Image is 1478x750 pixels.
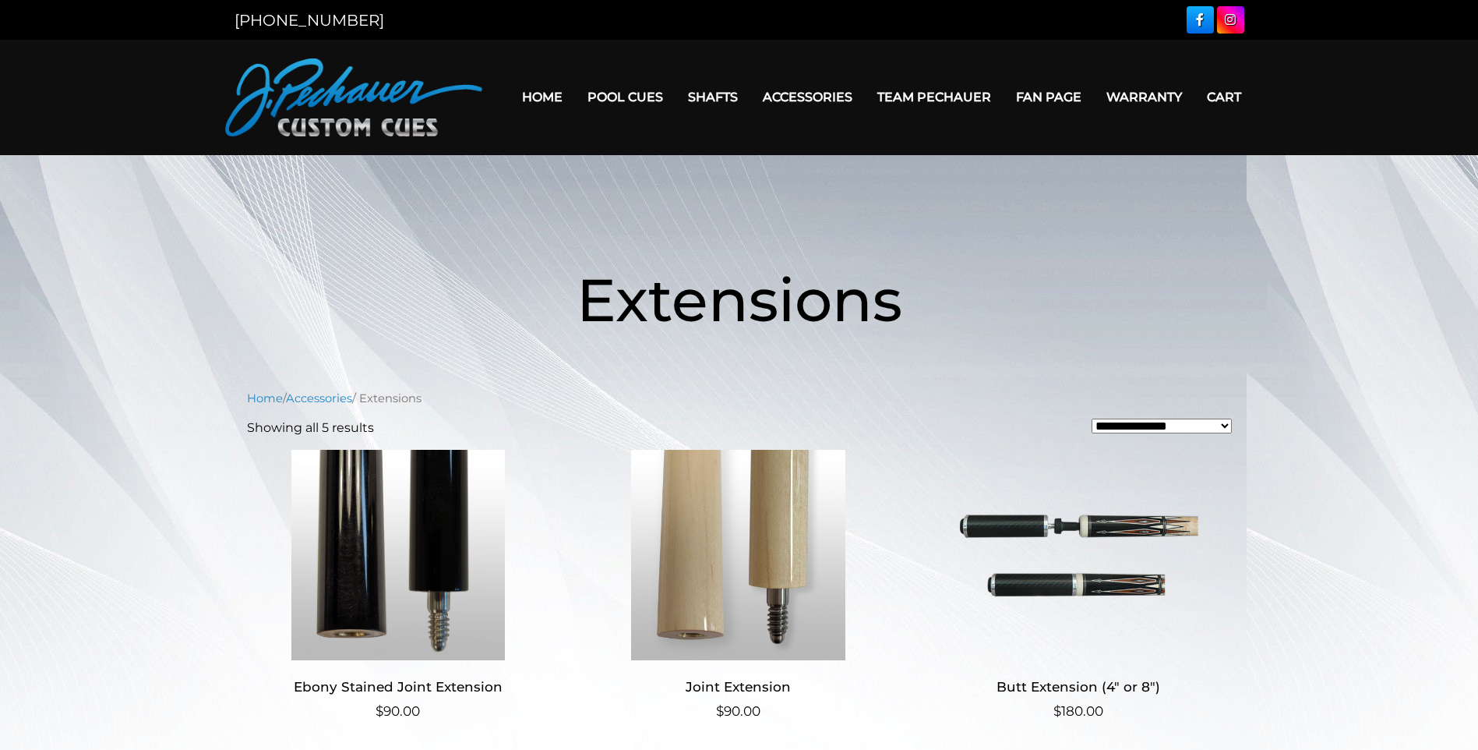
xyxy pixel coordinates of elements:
[1094,77,1194,117] a: Warranty
[676,77,750,117] a: Shafts
[247,390,1232,407] nav: Breadcrumb
[587,450,890,660] img: Joint Extension
[247,391,283,405] a: Home
[235,11,384,30] a: [PHONE_NUMBER]
[750,77,865,117] a: Accessories
[376,703,383,719] span: $
[1092,419,1232,433] select: Shop order
[1004,77,1094,117] a: Fan Page
[575,77,676,117] a: Pool Cues
[927,450,1230,722] a: Butt Extension (4″ or 8″) $180.00
[577,264,902,336] span: Extensions
[716,703,760,719] bdi: 90.00
[247,450,550,660] img: Ebony Stained Joint Extension
[587,450,890,722] a: Joint Extension $90.00
[225,58,482,136] img: Pechauer Custom Cues
[286,391,352,405] a: Accessories
[927,673,1230,702] h2: Butt Extension (4″ or 8″)
[247,673,550,702] h2: Ebony Stained Joint Extension
[510,77,575,117] a: Home
[1053,703,1061,719] span: $
[865,77,1004,117] a: Team Pechauer
[587,673,890,702] h2: Joint Extension
[376,703,420,719] bdi: 90.00
[247,419,374,437] p: Showing all 5 results
[1194,77,1254,117] a: Cart
[716,703,724,719] span: $
[247,450,550,722] a: Ebony Stained Joint Extension $90.00
[927,450,1230,660] img: Butt Extension (4" or 8")
[1053,703,1103,719] bdi: 180.00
